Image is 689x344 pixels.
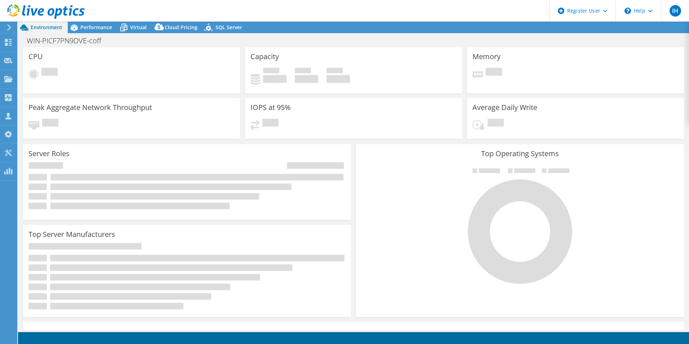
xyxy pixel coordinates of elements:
[472,103,537,111] h3: Average Daily Write
[42,119,58,128] span: Pending
[215,24,242,31] span: SQL Server
[28,103,152,111] h3: Peak Aggregate Network Throughput
[130,24,147,31] span: Virtual
[80,24,112,31] span: Performance
[361,150,679,158] h3: Top Operating Systems
[472,53,501,61] h3: Memory
[624,8,631,14] svg: \n
[295,68,311,75] span: Free
[295,75,318,83] h4: 0 GiB
[23,37,112,45] h1: WIN-PICF7PN9DVE-coff
[165,24,197,31] span: Cloud Pricing
[263,75,286,83] h4: 0 GiB
[262,119,279,128] span: Pending
[670,5,681,17] span: IH
[41,68,58,78] span: Pending
[263,68,279,75] span: Used
[250,53,279,61] h3: Capacity
[250,103,291,111] h3: IOPS at 95%
[28,230,115,238] h3: Top Server Manufacturers
[326,75,350,83] h4: 0 GiB
[28,150,70,158] h3: Server Roles
[31,24,62,31] span: Environment
[326,68,343,75] span: Total
[28,53,43,61] h3: CPU
[486,68,502,78] span: Pending
[488,119,504,128] span: Pending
